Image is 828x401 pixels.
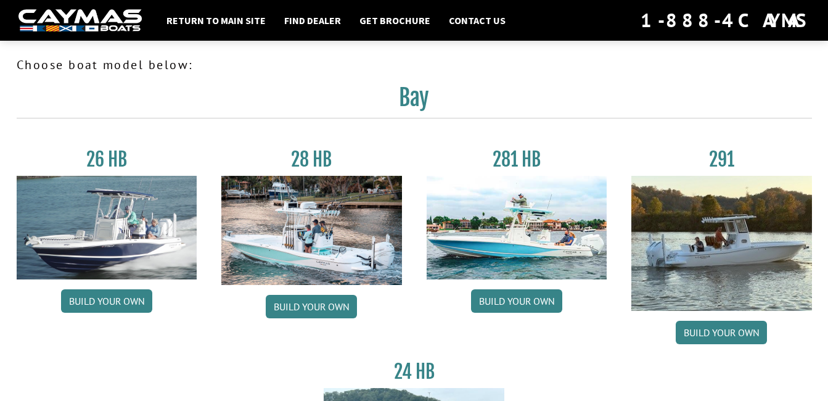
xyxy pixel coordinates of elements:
[221,176,402,285] img: 28_hb_thumbnail_for_caymas_connect.jpg
[221,148,402,171] h3: 28 HB
[443,12,512,28] a: Contact Us
[160,12,272,28] a: Return to main site
[427,176,607,279] img: 28-hb-twin.jpg
[471,289,562,313] a: Build your own
[17,176,197,279] img: 26_new_photo_resized.jpg
[676,321,767,344] a: Build your own
[278,12,347,28] a: Find Dealer
[17,84,812,118] h2: Bay
[631,176,812,311] img: 291_Thumbnail.jpg
[641,7,810,34] div: 1-888-4CAYMAS
[18,9,142,32] img: white-logo-c9c8dbefe5ff5ceceb0f0178aa75bf4bb51f6bca0971e226c86eb53dfe498488.png
[631,148,812,171] h3: 291
[427,148,607,171] h3: 281 HB
[266,295,357,318] a: Build your own
[17,148,197,171] h3: 26 HB
[353,12,437,28] a: Get Brochure
[17,56,812,74] p: Choose boat model below:
[61,289,152,313] a: Build your own
[324,360,504,383] h3: 24 HB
